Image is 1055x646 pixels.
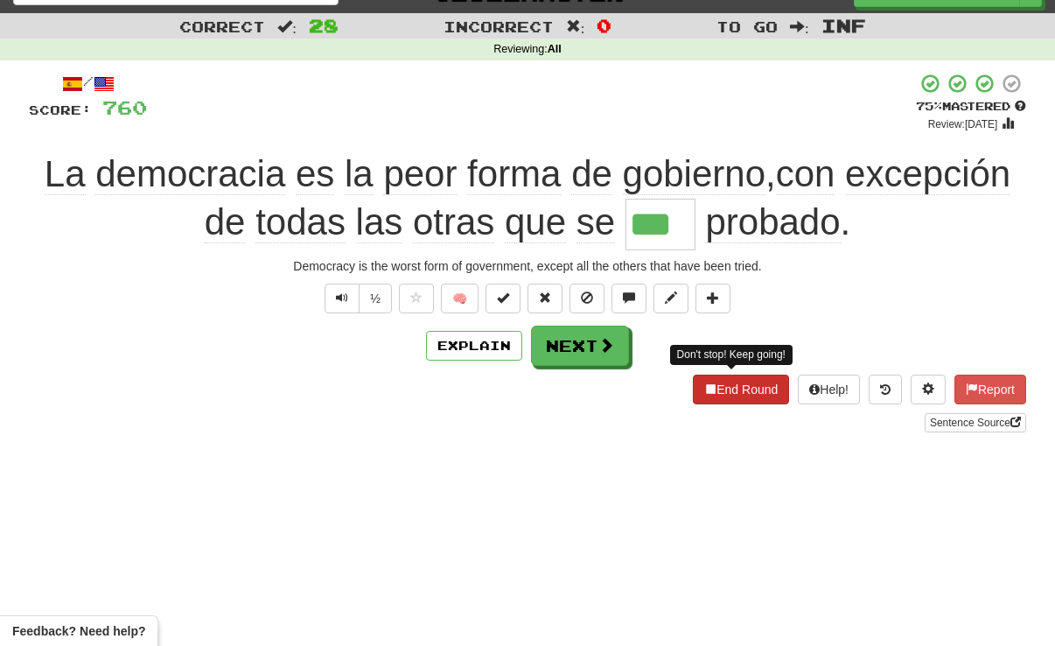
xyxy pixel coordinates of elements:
[705,201,840,243] span: probado
[531,326,629,366] button: Next
[29,102,92,117] span: Score:
[527,284,562,313] button: Reset to 0% Mastered (alt+r)
[255,201,346,243] span: todas
[29,73,147,95] div: /
[623,153,765,195] span: gobierno
[954,375,1026,404] button: Report
[309,15,339,36] span: 28
[413,201,494,243] span: otras
[277,19,297,34] span: :
[566,19,585,34] span: :
[821,15,866,36] span: Inf
[359,284,392,313] button: ½
[653,284,688,313] button: Edit sentence (alt+d)
[548,43,562,55] strong: All
[444,18,554,35] span: Incorrect
[486,284,521,313] button: Set this sentence to 100% Mastered (alt+m)
[571,153,612,195] span: de
[399,284,434,313] button: Favorite sentence (alt+f)
[505,201,566,243] span: que
[845,153,1010,195] span: excepción
[569,284,604,313] button: Ignore sentence (alt+i)
[916,99,1026,115] div: Mastered
[102,96,147,118] span: 760
[928,118,998,130] small: Review: [DATE]
[45,153,1010,242] span: ,
[695,284,730,313] button: Add to collection (alt+a)
[356,201,403,243] span: las
[790,19,809,34] span: :
[29,257,1026,275] div: Democracy is the worst form of government, except all the others that have been tried.
[576,201,615,243] span: se
[95,153,285,195] span: democracia
[776,153,835,195] span: con
[321,284,392,313] div: Text-to-speech controls
[716,18,778,35] span: To go
[611,284,646,313] button: Discuss sentence (alt+u)
[916,99,942,113] span: 75 %
[798,375,860,404] button: Help!
[441,284,479,313] button: 🧠
[325,284,360,313] button: Play sentence audio (ctl+space)
[12,622,145,640] span: Open feedback widget
[695,201,850,243] span: .
[383,153,457,195] span: peor
[296,153,334,195] span: es
[869,375,902,404] button: Round history (alt+y)
[205,201,246,243] span: de
[597,15,611,36] span: 0
[45,153,86,195] span: La
[670,345,793,365] div: Don't stop! Keep going!
[467,153,561,195] span: forma
[345,153,374,195] span: la
[426,331,522,361] button: Explain
[693,375,789,404] button: End Round
[925,413,1026,432] a: Sentence Source
[179,18,265,35] span: Correct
